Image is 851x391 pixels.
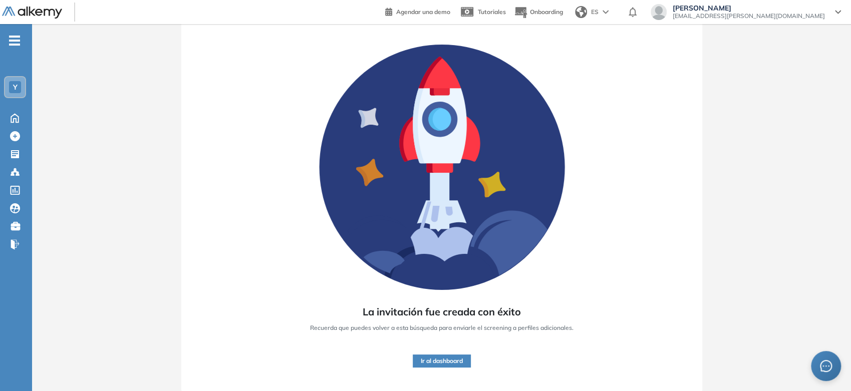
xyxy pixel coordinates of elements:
button: Onboarding [514,2,563,23]
span: [PERSON_NAME] [673,4,825,12]
button: Ir al dashboard [413,354,471,367]
img: world [575,6,587,18]
span: ES [591,8,599,17]
span: Onboarding [530,8,563,16]
span: La invitación fue creada con éxito [363,304,521,319]
img: arrow [603,10,609,14]
img: Logo [2,7,62,19]
span: Y [13,83,18,91]
span: Recuerda que puedes volver a esta búsqueda para enviarle el screening a perfiles adicionales. [310,323,574,332]
span: message [820,360,832,372]
a: Agendar una demo [385,5,450,17]
span: Agendar una demo [396,8,450,16]
span: Tutoriales [478,8,506,16]
i: - [9,40,20,42]
span: [EMAIL_ADDRESS][PERSON_NAME][DOMAIN_NAME] [673,12,825,20]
